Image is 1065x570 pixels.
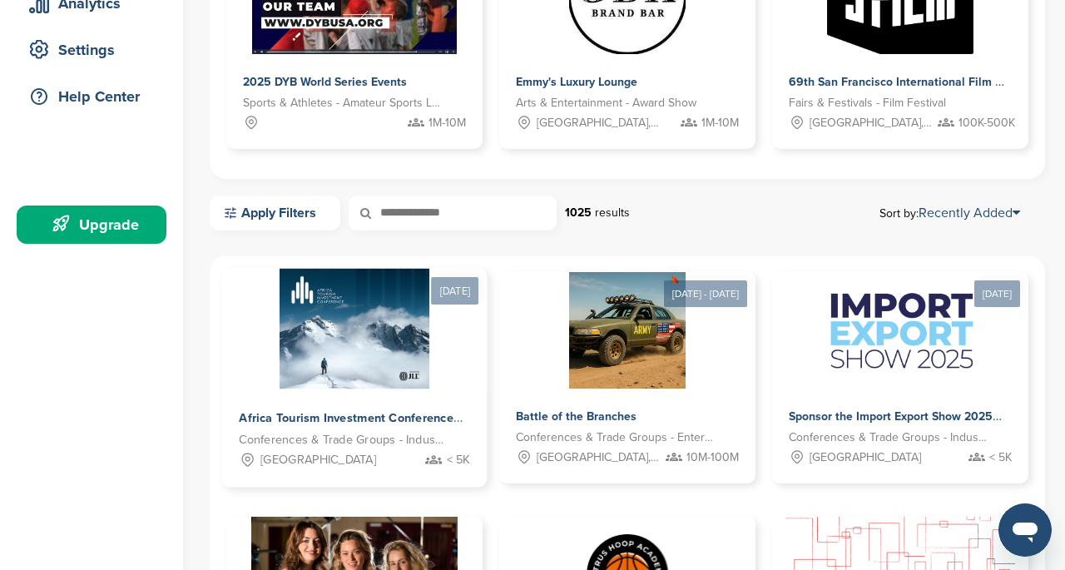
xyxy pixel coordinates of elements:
[595,206,630,220] span: results
[811,272,989,389] img: Sponsorpitch &
[810,114,934,132] span: [GEOGRAPHIC_DATA], [GEOGRAPHIC_DATA]
[25,210,166,240] div: Upgrade
[17,31,166,69] a: Settings
[686,449,739,467] span: 10M-100M
[239,410,538,425] span: Africa Tourism Investment Conference - Lead Sponsor
[810,449,921,467] span: [GEOGRAPHIC_DATA]
[447,451,470,470] span: < 5K
[998,503,1052,557] iframe: Button to launch messaging window
[499,245,755,483] a: [DATE] - [DATE] Sponsorpitch & Battle of the Branches Conferences & Trade Groups - Entertainment ...
[516,429,714,447] span: Conferences & Trade Groups - Entertainment
[569,272,686,389] img: Sponsorpitch &
[260,451,376,470] span: [GEOGRAPHIC_DATA]
[701,114,739,132] span: 1M-10M
[789,429,987,447] span: Conferences & Trade Groups - Industrial Conference
[243,94,441,112] span: Sports & Athletes - Amateur Sports Leagues
[239,430,443,449] span: Conferences & Trade Groups - Industrial Conference
[789,409,993,424] span: Sponsor the Import Export Show 2025
[516,94,696,112] span: Arts & Entertainment - Award Show
[879,206,1020,220] span: Sort by:
[428,114,466,132] span: 1M-10M
[516,409,637,424] span: Battle of the Branches
[958,114,1015,132] span: 100K-500K
[664,280,747,307] div: [DATE] - [DATE]
[17,77,166,116] a: Help Center
[919,205,1020,221] a: Recently Added
[25,82,166,112] div: Help Center
[537,449,661,467] span: [GEOGRAPHIC_DATA], [GEOGRAPHIC_DATA], [US_STATE][GEOGRAPHIC_DATA], [GEOGRAPHIC_DATA], [GEOGRAPHIC...
[989,449,1012,467] span: < 5K
[789,75,1038,89] span: 69th San Francisco International Film Festival
[537,114,661,132] span: [GEOGRAPHIC_DATA], [GEOGRAPHIC_DATA]
[516,75,637,89] span: Emmy's Luxury Lounge
[25,35,166,65] div: Settings
[974,280,1020,307] div: [DATE]
[222,240,488,487] a: [DATE] Sponsorpitch & Africa Tourism Investment Conference - Lead Sponsor Conferences & Trade Gro...
[772,245,1028,483] a: [DATE] Sponsorpitch & Sponsor the Import Export Show 2025 Conferences & Trade Groups - Industrial...
[565,206,592,220] strong: 1025
[243,75,407,89] span: 2025 DYB World Series Events
[210,196,340,230] a: Apply Filters
[280,268,429,389] img: Sponsorpitch &
[789,94,946,112] span: Fairs & Festivals - Film Festival
[431,277,478,305] div: [DATE]
[17,206,166,244] a: Upgrade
